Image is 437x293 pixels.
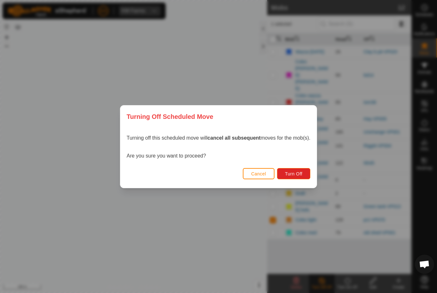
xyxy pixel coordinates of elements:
[127,112,213,121] span: Turning Off Scheduled Move
[285,171,303,176] span: Turn Off
[127,134,310,142] p: Turning off this scheduled move will moves for the mob(s).
[251,171,266,176] span: Cancel
[127,152,310,160] p: Are you sure you want to proceed?
[243,168,274,179] button: Cancel
[207,135,260,141] strong: cancel all subsequent
[415,255,434,274] a: Open chat
[277,168,311,179] button: Turn Off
